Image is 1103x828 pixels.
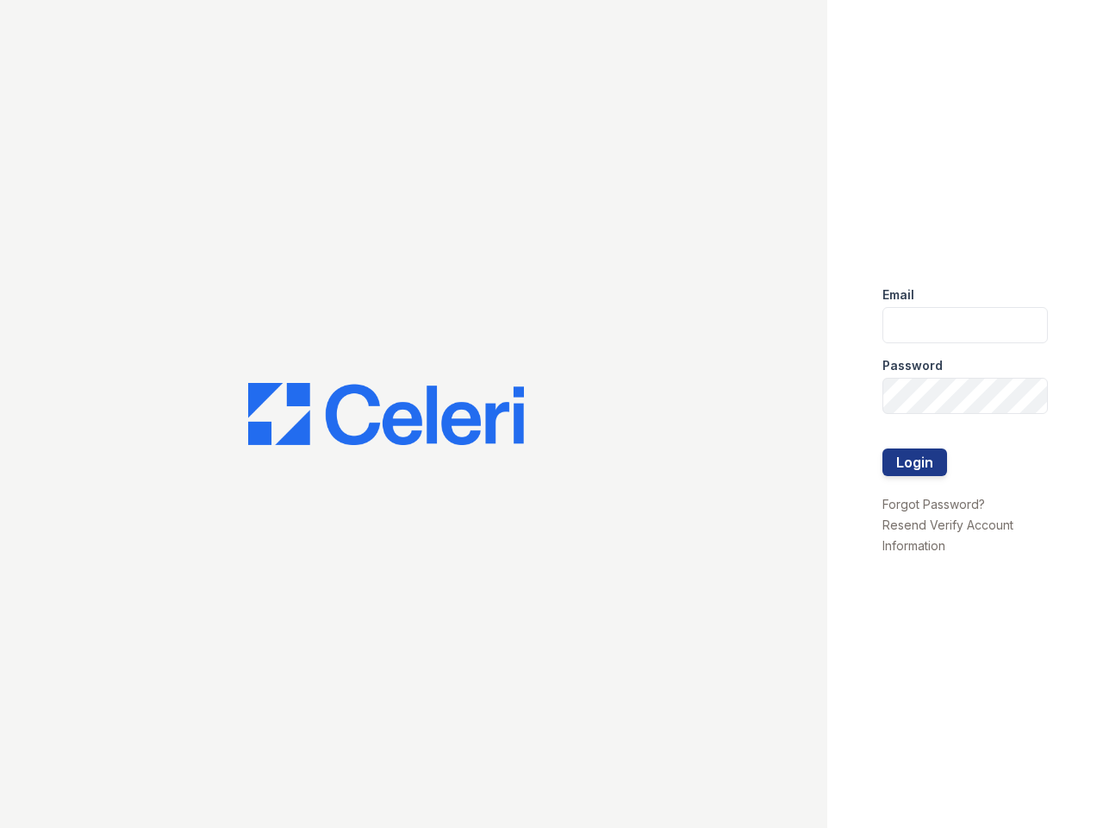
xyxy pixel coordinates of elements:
a: Resend Verify Account Information [882,517,1013,553]
button: Login [882,448,947,476]
img: CE_Logo_Blue-a8612792a0a2168367f1c8372b55b34899dd931a85d93a1a3d3e32e68fde9ad4.png [248,383,524,445]
a: Forgot Password? [882,497,985,511]
label: Email [882,286,914,304]
label: Password [882,357,943,374]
